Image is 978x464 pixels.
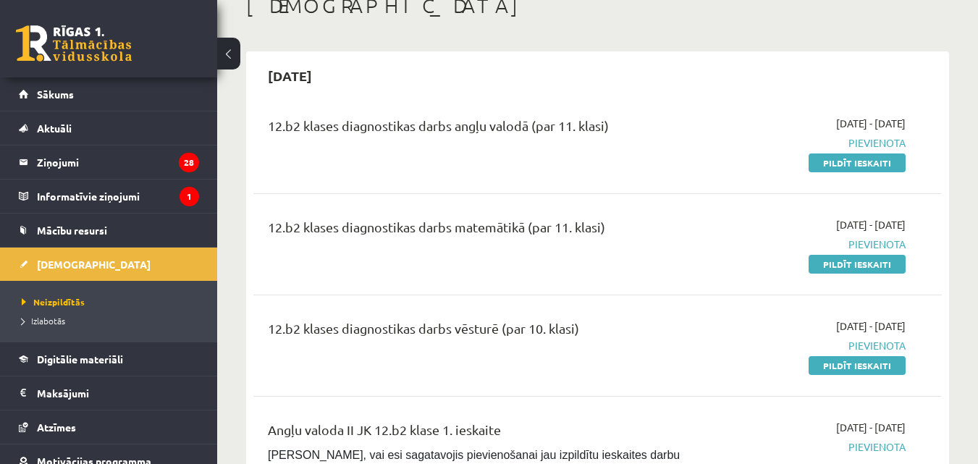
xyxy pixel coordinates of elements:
span: [DATE] - [DATE] [836,319,906,334]
legend: Maksājumi [37,376,199,410]
a: Informatīvie ziņojumi1 [19,180,199,213]
span: [DATE] - [DATE] [836,420,906,435]
a: Aktuāli [19,111,199,145]
a: Pildīt ieskaiti [809,255,906,274]
span: Digitālie materiāli [37,353,123,366]
i: 1 [180,187,199,206]
span: Sākums [37,88,74,101]
span: [DATE] - [DATE] [836,116,906,131]
div: 12.b2 klases diagnostikas darbs vēsturē (par 10. klasi) [268,319,686,345]
a: Rīgas 1. Tālmācības vidusskola [16,25,132,62]
span: [DEMOGRAPHIC_DATA] [37,258,151,271]
span: Atzīmes [37,421,76,434]
div: Angļu valoda II JK 12.b2 klase 1. ieskaite [268,420,686,447]
a: Ziņojumi28 [19,145,199,179]
span: Pievienota [707,237,906,252]
a: Digitālie materiāli [19,342,199,376]
a: Izlabotās [22,314,203,327]
span: Mācību resursi [37,224,107,237]
span: Izlabotās [22,315,65,326]
h2: [DATE] [253,59,326,93]
span: Neizpildītās [22,296,85,308]
a: Sākums [19,77,199,111]
span: Pievienota [707,135,906,151]
span: Aktuāli [37,122,72,135]
legend: Informatīvie ziņojumi [37,180,199,213]
a: Pildīt ieskaiti [809,153,906,172]
span: Pievienota [707,439,906,455]
div: 12.b2 klases diagnostikas darbs angļu valodā (par 11. klasi) [268,116,686,143]
span: [DATE] - [DATE] [836,217,906,232]
a: Mācību resursi [19,214,199,247]
a: Atzīmes [19,410,199,444]
a: [DEMOGRAPHIC_DATA] [19,248,199,281]
a: Pildīt ieskaiti [809,356,906,375]
a: Neizpildītās [22,295,203,308]
a: Maksājumi [19,376,199,410]
i: 28 [179,153,199,172]
legend: Ziņojumi [37,145,199,179]
div: 12.b2 klases diagnostikas darbs matemātikā (par 11. klasi) [268,217,686,244]
span: Pievienota [707,338,906,353]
